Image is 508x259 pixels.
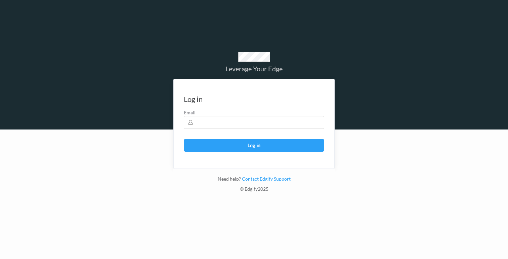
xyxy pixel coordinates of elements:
[184,139,324,152] button: Log in
[173,65,335,72] div: Leverage Your Edge
[241,176,291,182] a: Contact Edgify Support
[184,109,324,116] label: Email
[173,176,335,186] div: Need help?
[184,96,203,103] div: Log in
[173,186,335,196] div: © Edgify 2025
